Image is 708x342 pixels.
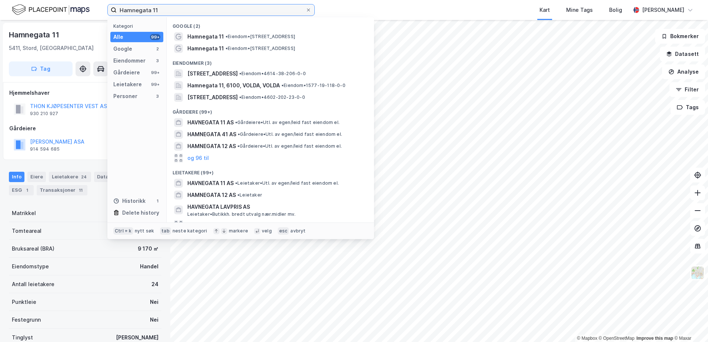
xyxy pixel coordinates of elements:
div: ESG [9,185,34,195]
span: HAMNEGATA 41 AS [187,130,236,139]
a: Improve this map [637,336,673,341]
input: Søk på adresse, matrikkel, gårdeiere, leietakere eller personer [117,4,305,16]
span: Gårdeiere • Utl. av egen/leid fast eiendom el. [235,120,340,125]
div: Punktleie [12,298,36,306]
span: Gårdeiere • Utl. av egen/leid fast eiendom el. [237,143,342,149]
div: Gårdeiere [113,68,140,77]
div: Info [9,172,24,182]
span: Leietaker [237,192,262,198]
div: Tinglyst [12,333,33,342]
span: HAVNEGATA 11 AS [187,118,234,127]
div: markere [229,228,248,234]
div: Kart [540,6,550,14]
button: og 96 til [187,220,209,229]
div: 1 [154,198,160,204]
span: Eiendom • [STREET_ADDRESS] [226,46,295,51]
span: Hamnegata 11 [187,32,224,41]
div: 11 [77,187,84,194]
img: Z [691,266,705,280]
div: Handel [140,262,158,271]
div: [PERSON_NAME] [116,333,158,342]
div: 930 210 927 [30,111,58,117]
div: Gårdeiere (99+) [167,103,374,117]
span: • [281,83,284,88]
div: tab [160,227,171,235]
span: HAVNEGATA 11 AS [187,179,234,188]
div: Eiendommer (3) [167,54,374,68]
div: Datasett [94,172,131,182]
div: 1 [23,187,31,194]
span: • [237,143,240,149]
div: Eiendomstype [12,262,49,271]
div: neste kategori [173,228,207,234]
a: Mapbox [577,336,597,341]
div: avbryt [290,228,305,234]
span: [STREET_ADDRESS] [187,93,238,102]
div: Kategori [113,23,163,29]
a: OpenStreetMap [599,336,635,341]
span: Eiendom • 4614-38-206-0-0 [239,71,306,77]
span: • [235,120,237,125]
img: logo.f888ab2527a4732fd821a326f86c7f29.svg [12,3,90,16]
div: Leietakere [113,80,142,89]
iframe: Chat Widget [671,306,708,342]
div: [PERSON_NAME] [642,6,684,14]
span: • [237,192,240,198]
span: [STREET_ADDRESS] [187,69,238,78]
button: Filter [669,82,705,97]
div: Bruksareal (BRA) [12,244,54,253]
div: Google [113,44,132,53]
div: Alle [113,33,123,41]
button: Tag [9,61,73,76]
div: Tomteareal [12,227,41,235]
div: 3 [154,58,160,64]
div: Ctrl + k [113,227,133,235]
div: Antall leietakere [12,280,54,289]
div: Matrikkel [12,209,36,218]
span: • [235,180,237,186]
div: Mine Tags [566,6,593,14]
span: • [239,71,241,76]
div: Personer [113,92,137,101]
span: Leietaker • Butikkh. bredt utvalg nær.midler mv. [187,211,295,217]
span: Leietaker • Utl. av egen/leid fast eiendom el. [235,180,339,186]
span: HAMNEGATA 12 AS [187,191,236,199]
span: HAMNEGATA 12 AS [187,142,236,151]
button: og 96 til [187,154,209,162]
div: 3 [154,93,160,99]
div: Kontrollprogram for chat [671,306,708,342]
div: Google (2) [167,17,374,31]
div: Bolig [609,6,622,14]
div: Eiere [27,172,46,182]
div: velg [262,228,272,234]
div: 24 [151,280,158,289]
span: • [238,131,240,137]
div: Transaksjoner [37,185,87,195]
button: Tags [671,100,705,115]
span: Eiendom • [STREET_ADDRESS] [226,34,295,40]
div: Nei [150,298,158,306]
div: Historikk [113,197,146,205]
span: Gårdeiere • Utl. av egen/leid fast eiendom el. [238,131,342,137]
div: 5411, Stord, [GEOGRAPHIC_DATA] [9,44,94,53]
div: Festegrunn [12,315,41,324]
div: Delete history [122,208,159,217]
button: Analyse [662,64,705,79]
div: Leietakere (99+) [167,164,374,177]
button: Datasett [660,47,705,61]
div: nytt søk [135,228,154,234]
div: 914 594 685 [30,146,60,152]
div: 2 [154,46,160,52]
span: • [226,34,228,39]
div: 99+ [150,81,160,87]
div: Leietakere [49,172,91,182]
div: 99+ [150,34,160,40]
div: Hjemmelshaver [9,88,161,97]
span: Hamnegata 11 [187,44,224,53]
div: Hamnegata 11 [9,29,61,41]
div: esc [278,227,289,235]
span: Eiendom • 4602-202-23-0-0 [239,94,305,100]
button: Bokmerker [655,29,705,44]
div: 99+ [150,70,160,76]
div: 24 [80,173,88,181]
